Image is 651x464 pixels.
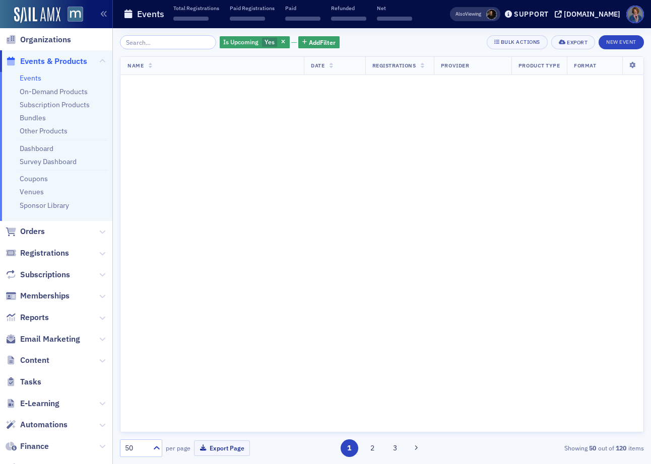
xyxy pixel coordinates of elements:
[20,269,70,280] span: Subscriptions
[68,7,83,22] img: SailAMX
[311,62,324,69] span: Date
[20,376,41,388] span: Tasks
[574,62,596,69] span: Format
[60,7,83,24] a: View Homepage
[20,398,59,409] span: E-Learning
[6,355,49,366] a: Content
[588,443,598,452] strong: 50
[20,312,49,323] span: Reports
[20,290,70,301] span: Memberships
[599,35,644,49] button: New Event
[626,6,644,23] span: Profile
[20,34,71,45] span: Organizations
[6,34,71,45] a: Organizations
[341,439,358,457] button: 1
[20,355,49,366] span: Content
[20,56,87,67] span: Events & Products
[455,11,465,17] div: Also
[487,35,548,49] button: Bulk Actions
[230,17,265,21] span: ‌
[20,248,69,259] span: Registrations
[386,439,404,457] button: 3
[363,439,381,457] button: 2
[6,290,70,301] a: Memberships
[6,376,41,388] a: Tasks
[20,157,77,166] a: Survey Dashboard
[20,334,80,345] span: Email Marketing
[614,443,628,452] strong: 120
[20,100,90,109] a: Subscription Products
[377,17,412,21] span: ‌
[220,36,290,49] div: Yes
[166,443,190,452] label: per page
[6,334,80,345] a: Email Marketing
[6,312,49,323] a: Reports
[309,38,336,47] span: Add Filter
[476,443,644,452] div: Showing out of items
[223,38,258,46] span: Is Upcoming
[518,62,560,69] span: Product Type
[331,17,366,21] span: ‌
[6,226,45,237] a: Orders
[20,441,49,452] span: Finance
[377,5,412,12] p: Net
[120,35,216,49] input: Search…
[265,38,275,46] span: Yes
[20,87,88,96] a: On-Demand Products
[455,11,481,18] span: Viewing
[173,17,209,21] span: ‌
[567,40,588,45] div: Export
[514,10,549,19] div: Support
[441,62,469,69] span: Provider
[14,7,60,23] img: SailAMX
[20,226,45,237] span: Orders
[173,5,219,12] p: Total Registrations
[20,144,53,153] a: Dashboard
[137,8,164,20] h1: Events
[194,440,250,456] button: Export Page
[555,11,624,18] button: [DOMAIN_NAME]
[230,5,275,12] p: Paid Registrations
[486,9,497,20] span: Lauren McDonough
[6,269,70,280] a: Subscriptions
[127,62,144,69] span: Name
[285,5,320,12] p: Paid
[331,5,366,12] p: Refunded
[298,36,340,49] button: AddFilter
[20,73,41,83] a: Events
[20,419,68,430] span: Automations
[20,113,46,122] a: Bundles
[285,17,320,21] span: ‌
[551,35,595,49] button: Export
[6,441,49,452] a: Finance
[6,398,59,409] a: E-Learning
[501,39,540,45] div: Bulk Actions
[20,174,48,183] a: Coupons
[6,248,69,259] a: Registrations
[6,56,87,67] a: Events & Products
[564,10,620,19] div: [DOMAIN_NAME]
[599,37,644,46] a: New Event
[6,419,68,430] a: Automations
[20,187,44,196] a: Venues
[125,443,147,453] div: 50
[20,126,68,135] a: Other Products
[20,201,69,210] a: Sponsor Library
[372,62,416,69] span: Registrations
